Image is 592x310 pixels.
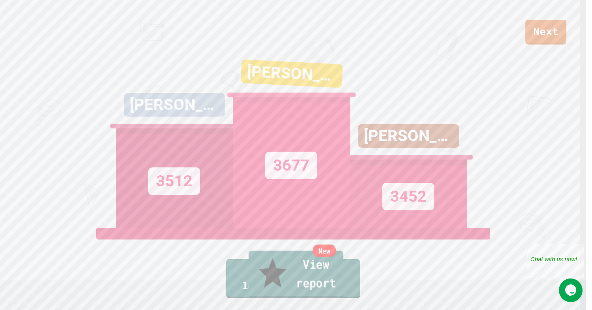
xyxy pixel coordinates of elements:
div: New [313,245,336,257]
iframe: chat widget [527,244,584,278]
a: Next [525,20,566,45]
div: 3452 [382,183,434,210]
a: View report [249,251,344,298]
div: [PERSON_NAME] [240,59,343,88]
iframe: chat widget [559,278,584,302]
div: 3677 [265,152,317,179]
div: [PERSON_NAME] [358,124,459,148]
div: 3512 [148,167,200,195]
div: [PERSON_NAME] [124,93,225,117]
